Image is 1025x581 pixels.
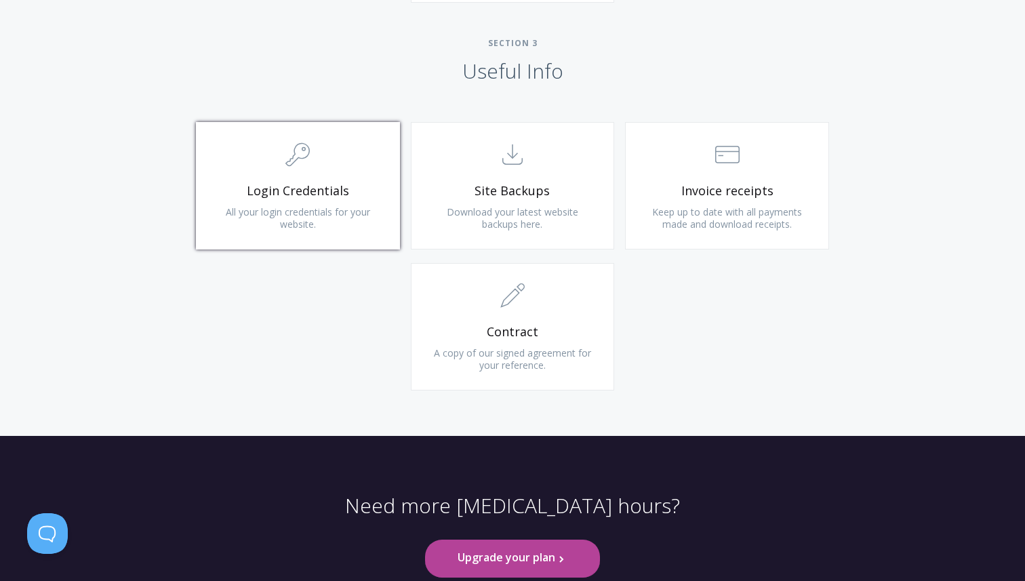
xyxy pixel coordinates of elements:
span: Login Credentials [217,183,379,199]
span: Keep up to date with all payments made and download receipts. [652,205,802,231]
iframe: Toggle Customer Support [27,513,68,554]
a: Site Backups Download your latest website backups here. [411,122,615,249]
a: Invoice receipts Keep up to date with all payments made and download receipts. [625,122,829,249]
span: Contract [432,324,594,340]
span: Invoice receipts [646,183,808,199]
span: All your login credentials for your website. [226,205,370,231]
span: Site Backups [432,183,594,199]
p: Need more [MEDICAL_DATA] hours? [345,493,680,540]
span: Download your latest website backups here. [447,205,578,231]
span: A copy of our signed agreement for your reference. [434,346,591,372]
a: Login Credentials All your login credentials for your website. [196,122,400,249]
a: Upgrade your plan [425,540,600,577]
a: Contract A copy of our signed agreement for your reference. [411,263,615,390]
